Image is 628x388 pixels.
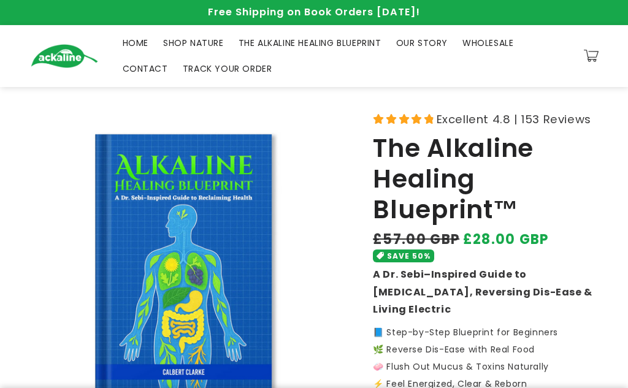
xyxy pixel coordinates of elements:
a: HOME [115,30,156,56]
span: TRACK YOUR ORDER [183,63,272,74]
img: Ackaline [31,44,98,68]
span: THE ALKALINE HEALING BLUEPRINT [239,37,381,48]
span: SAVE 50% [387,249,431,262]
h1: The Alkaline Healing Blueprint™ [373,133,597,226]
span: OUR STORY [396,37,448,48]
p: 📘 Step-by-Step Blueprint for Beginners 🌿 Reverse Dis-Ease with Real Food 🧼 Flush Out Mucus & Toxi... [373,328,597,388]
s: £57.00 GBP [373,229,459,249]
a: THE ALKALINE HEALING BLUEPRINT [231,30,389,56]
span: Excellent 4.8 | 153 Reviews [437,109,591,129]
a: TRACK YOUR ORDER [175,56,280,82]
strong: A Dr. Sebi–Inspired Guide to [MEDICAL_DATA], Reversing Dis-Ease & Living Electric [373,267,592,317]
span: HOME [123,37,148,48]
a: CONTACT [115,56,175,82]
span: Free Shipping on Book Orders [DATE]! [208,5,420,19]
span: CONTACT [123,63,168,74]
span: £28.00 GBP [463,229,549,249]
span: WHOLESALE [462,37,513,48]
a: OUR STORY [389,30,455,56]
span: SHOP NATURE [163,37,224,48]
a: WHOLESALE [455,30,521,56]
a: SHOP NATURE [156,30,231,56]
